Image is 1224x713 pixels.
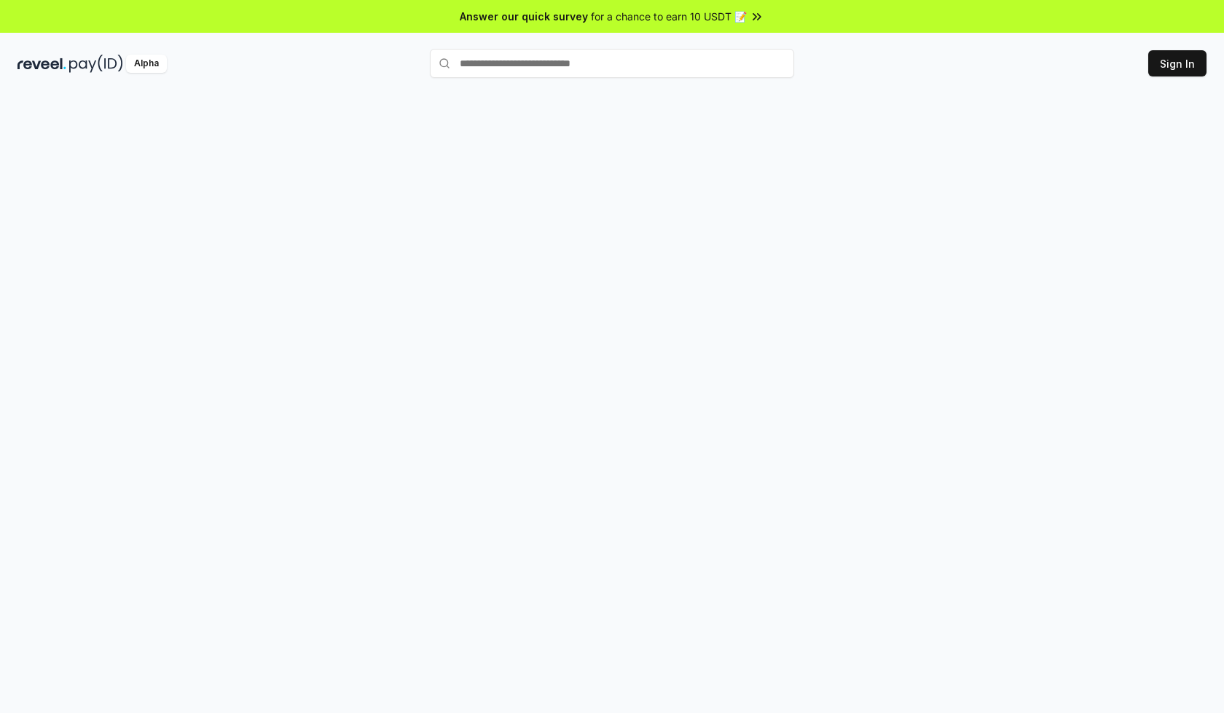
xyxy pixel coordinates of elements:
[1148,50,1207,76] button: Sign In
[591,9,747,24] span: for a chance to earn 10 USDT 📝
[126,55,167,73] div: Alpha
[17,55,66,73] img: reveel_dark
[460,9,588,24] span: Answer our quick survey
[69,55,123,73] img: pay_id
